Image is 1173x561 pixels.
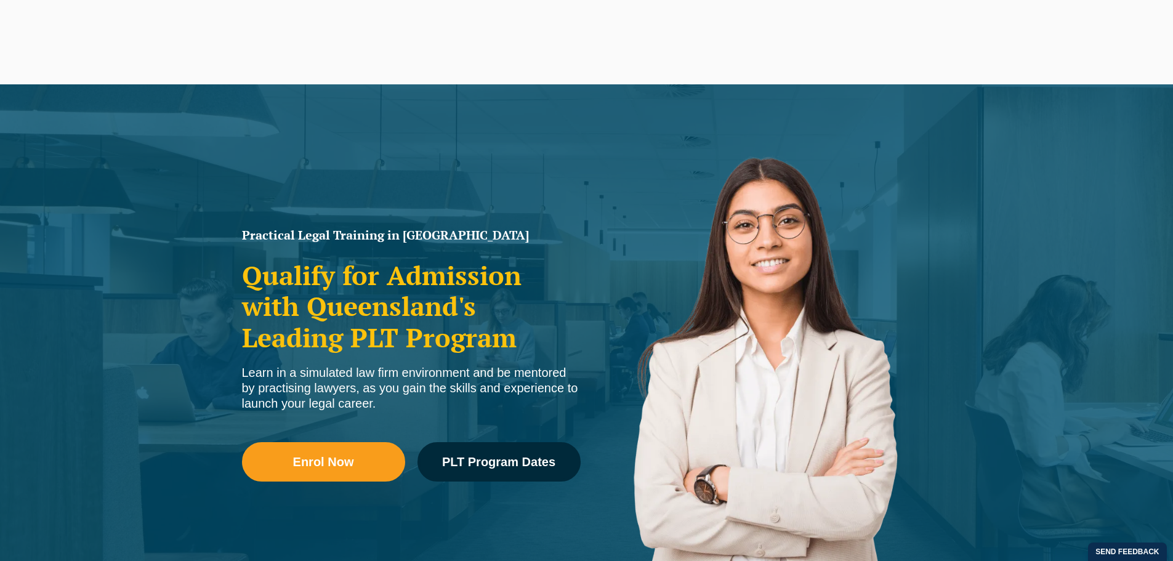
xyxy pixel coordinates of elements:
[442,456,555,468] span: PLT Program Dates
[417,442,581,482] a: PLT Program Dates
[242,229,581,241] h1: Practical Legal Training in [GEOGRAPHIC_DATA]
[242,260,581,353] h2: Qualify for Admission with Queensland's Leading PLT Program
[293,456,354,468] span: Enrol Now
[242,442,405,482] a: Enrol Now
[242,365,581,411] div: Learn in a simulated law firm environment and be mentored by practising lawyers, as you gain the ...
